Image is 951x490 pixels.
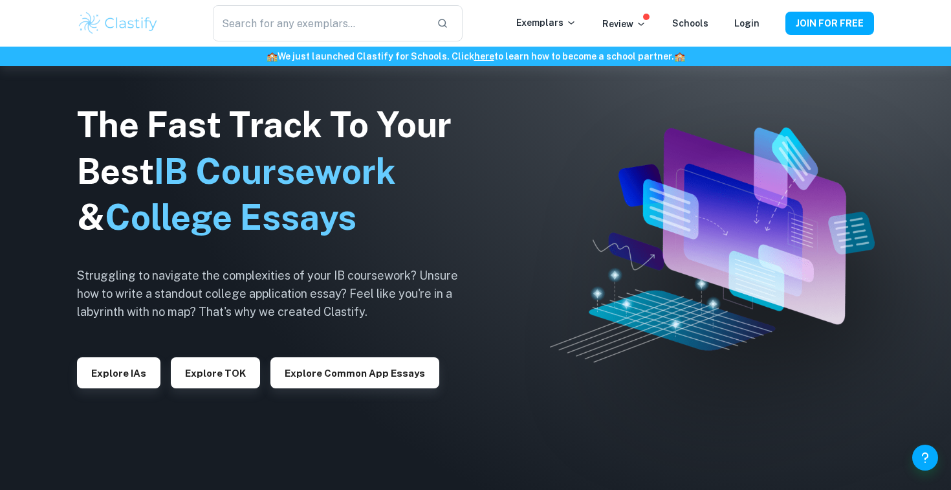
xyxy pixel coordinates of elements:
[171,357,260,388] button: Explore TOK
[213,5,426,41] input: Search for any exemplars...
[912,445,938,471] button: Help and Feedback
[270,366,439,379] a: Explore Common App essays
[674,51,685,61] span: 🏫
[105,197,356,238] span: College Essays
[270,357,439,388] button: Explore Common App essays
[516,16,576,30] p: Exemplars
[3,49,948,63] h6: We just launched Clastify for Schools. Click to learn how to become a school partner.
[474,51,494,61] a: here
[171,366,260,379] a: Explore TOK
[267,51,278,61] span: 🏫
[77,102,478,241] h1: The Fast Track To Your Best &
[77,366,160,379] a: Explore IAs
[550,128,875,362] img: Clastify hero
[734,18,760,28] a: Login
[154,151,396,192] span: IB Coursework
[672,18,708,28] a: Schools
[77,10,159,36] img: Clastify logo
[77,357,160,388] button: Explore IAs
[785,12,874,35] button: JOIN FOR FREE
[602,17,646,31] p: Review
[77,267,478,321] h6: Struggling to navigate the complexities of your IB coursework? Unsure how to write a standout col...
